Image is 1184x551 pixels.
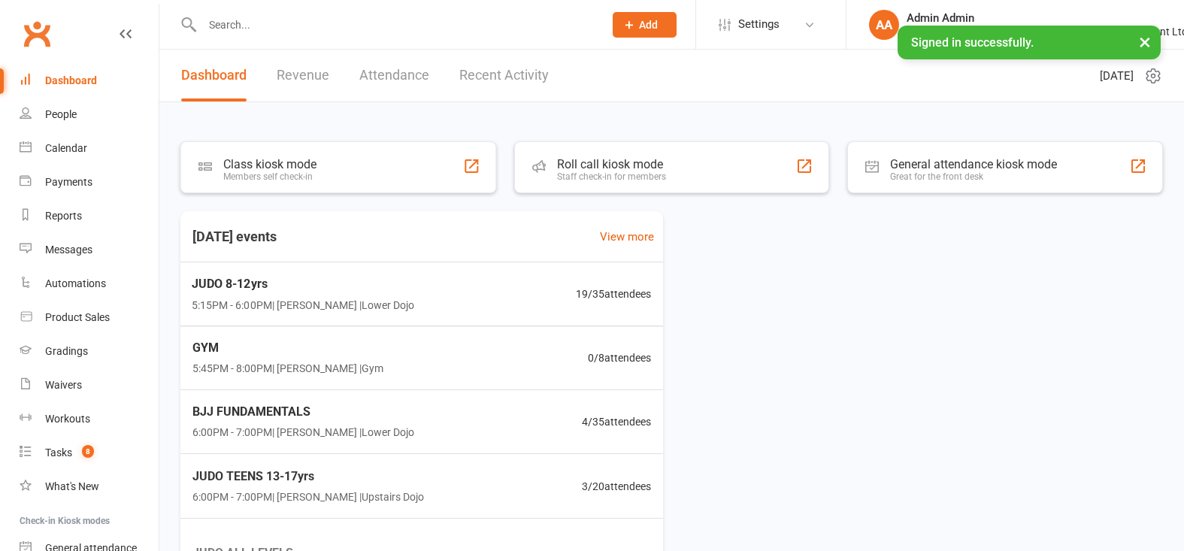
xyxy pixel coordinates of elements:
a: People [20,98,159,132]
div: Staff check-in for members [557,171,666,182]
div: Payments [45,176,92,188]
div: Reports [45,210,82,222]
a: Dashboard [181,50,247,101]
a: Messages [20,233,159,267]
a: View more [600,228,654,246]
a: Recent Activity [459,50,549,101]
span: 3 / 20 attendees [582,478,651,495]
span: 0 / 8 attendees [588,350,651,366]
span: [DATE] [1100,67,1134,85]
div: Members self check-in [223,171,316,182]
div: General attendance kiosk mode [890,157,1057,171]
a: Attendance [359,50,429,101]
div: Class kiosk mode [223,157,316,171]
span: 6:00PM - 7:00PM | [PERSON_NAME] | Lower Dojo [192,424,414,440]
a: Tasks 8 [20,436,159,470]
div: Product Sales [45,311,110,323]
div: People [45,108,77,120]
a: Waivers [20,368,159,402]
span: BJJ FUNDAMENTALS [192,402,414,422]
span: Signed in successfully. [911,35,1034,50]
div: Calendar [45,142,87,154]
a: Workouts [20,402,159,436]
div: Automations [45,277,106,289]
span: JUDO TEENS 13-17yrs [192,467,424,486]
div: AA [869,10,899,40]
a: Dashboard [20,64,159,98]
span: JUDO 8-12yrs [192,274,414,294]
a: Calendar [20,132,159,165]
div: Great for the front desk [890,171,1057,182]
span: Settings [738,8,780,41]
input: Search... [198,14,593,35]
h3: [DATE] events [180,223,289,250]
a: Revenue [277,50,329,101]
a: Gradings [20,335,159,368]
span: Add [639,19,658,31]
span: 5:45PM - 8:00PM | [PERSON_NAME] | Gym [192,360,383,377]
span: 19 / 35 attendees [576,286,651,302]
div: Tasks [45,447,72,459]
span: 6:00PM - 7:00PM | [PERSON_NAME] | Upstairs Dojo [192,489,424,505]
div: Gradings [45,345,88,357]
span: 4 / 35 attendees [582,413,651,430]
div: Workouts [45,413,90,425]
span: 8 [82,445,94,458]
div: Messages [45,244,92,256]
a: Payments [20,165,159,199]
div: Roll call kiosk mode [557,157,666,171]
button: Add [613,12,677,38]
a: What's New [20,470,159,504]
div: Dashboard [45,74,97,86]
div: What's New [45,480,99,492]
div: Waivers [45,379,82,391]
a: Automations [20,267,159,301]
span: GYM [192,338,383,358]
a: Reports [20,199,159,233]
a: Product Sales [20,301,159,335]
span: 5:15PM - 6:00PM | [PERSON_NAME] | Lower Dojo [192,296,414,313]
a: Clubworx [18,15,56,53]
button: × [1131,26,1158,58]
